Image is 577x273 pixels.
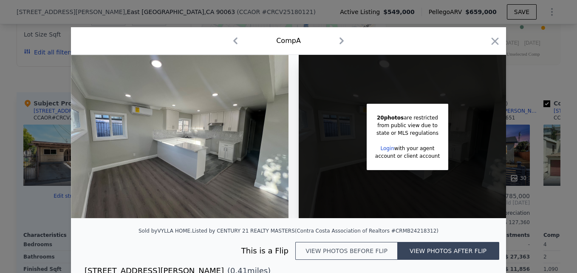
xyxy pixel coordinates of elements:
[377,115,404,121] span: 20 photos
[295,242,397,260] button: View photos before flip
[380,145,394,151] a: Login
[85,245,295,257] div: This is a Flip
[394,145,435,151] span: with your agent
[375,152,440,160] div: account or client account
[192,228,438,234] div: Listed by CENTURY 21 REALTY MASTERS (Contra Costa Association of Realtors #CRMB24218312)
[71,55,288,218] img: Property Img
[276,36,301,46] div: Comp A
[375,114,440,122] div: are restricted
[397,242,499,260] button: View photos after flip
[139,228,192,234] div: Sold by VYLLA HOME .
[375,129,440,137] div: state or MLS regulations
[375,122,440,129] div: from public view due to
